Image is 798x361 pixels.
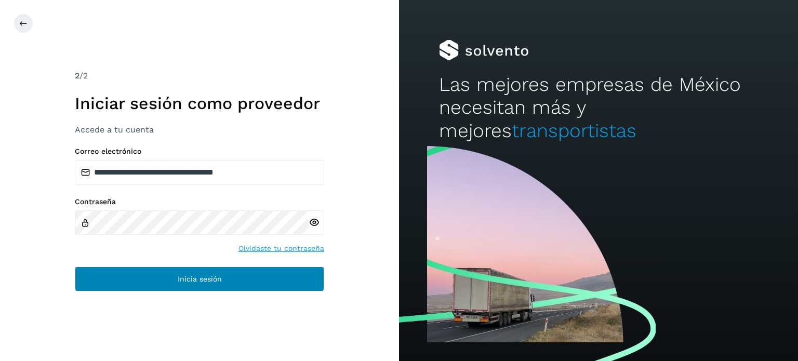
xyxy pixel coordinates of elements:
[75,125,324,135] h3: Accede a tu cuenta
[75,70,324,82] div: /2
[75,71,79,81] span: 2
[439,73,758,142] h2: Las mejores empresas de México necesitan más y mejores
[238,243,324,254] a: Olvidaste tu contraseña
[75,197,324,206] label: Contraseña
[75,147,324,156] label: Correo electrónico
[75,266,324,291] button: Inicia sesión
[75,93,324,113] h1: Iniciar sesión como proveedor
[178,275,222,283] span: Inicia sesión
[512,119,636,142] span: transportistas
